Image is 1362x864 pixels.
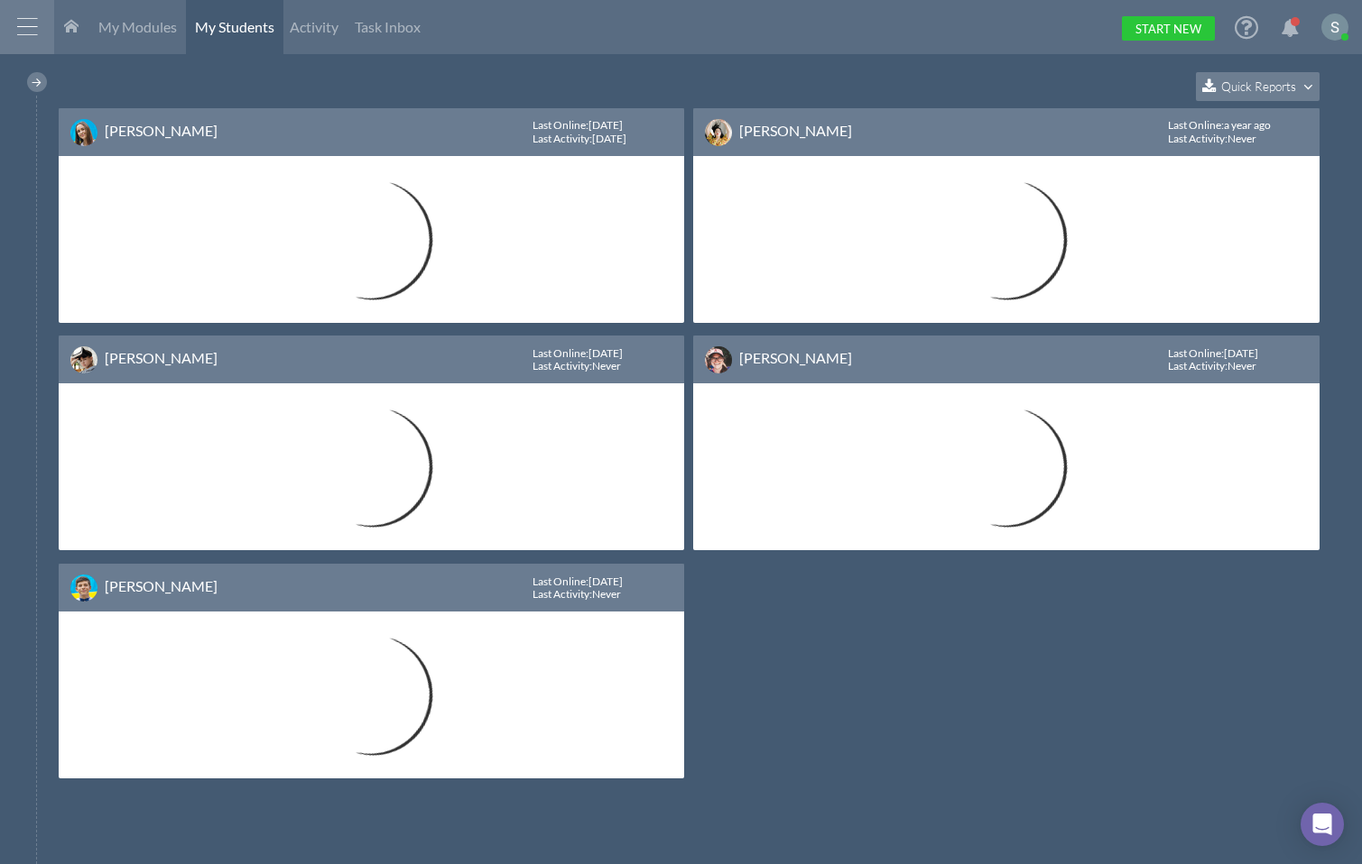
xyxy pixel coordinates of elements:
span: My Students [195,18,274,35]
span: Activity [290,18,338,35]
span: Last Online [533,118,586,132]
div: : [DATE] [533,575,630,588]
div: : Never [1168,360,1256,372]
span: Last Online [533,574,586,588]
div: : [DATE] [533,347,630,360]
span: My Modules [98,18,177,35]
img: Loading... [297,620,446,769]
span: Last Activity [533,587,589,601]
img: Loading... [297,392,446,541]
div: : [DATE] [1168,347,1265,360]
span: Last Activity [533,132,589,145]
a: [PERSON_NAME] [105,349,218,366]
a: [PERSON_NAME] [739,349,852,366]
span: Last Online [1168,346,1221,360]
a: [PERSON_NAME] [739,122,852,139]
img: image [705,346,732,373]
img: Loading... [297,165,446,314]
img: Loading... [931,165,1080,314]
span: Last Online [1168,118,1221,132]
button: Quick Reports [1196,72,1320,101]
span: Task Inbox [355,18,421,35]
img: ACg8ocKKX03B5h8i416YOfGGRvQH7qkhkMU_izt_hUWC0FdG_LDggA=s96-c [1321,14,1348,41]
a: [PERSON_NAME] [105,122,218,139]
div: : Never [533,360,621,372]
div: : a year ago [1168,119,1278,132]
div: : [DATE] [533,119,630,132]
img: image [70,574,97,602]
span: Last Activity [1168,359,1225,372]
span: Quick Reports [1221,78,1296,94]
img: image [70,119,97,146]
img: Loading... [931,392,1080,541]
div: Open Intercom Messenger [1301,803,1344,846]
span: Last Online [533,346,586,360]
img: image [705,119,732,146]
span: Last Activity [1168,132,1225,145]
img: image [70,346,97,373]
div: : Never [1168,133,1256,145]
a: Start New [1122,16,1215,41]
a: [PERSON_NAME] [105,577,218,594]
div: : [DATE] [533,133,626,145]
div: : Never [533,588,621,601]
span: Last Activity [533,359,589,372]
